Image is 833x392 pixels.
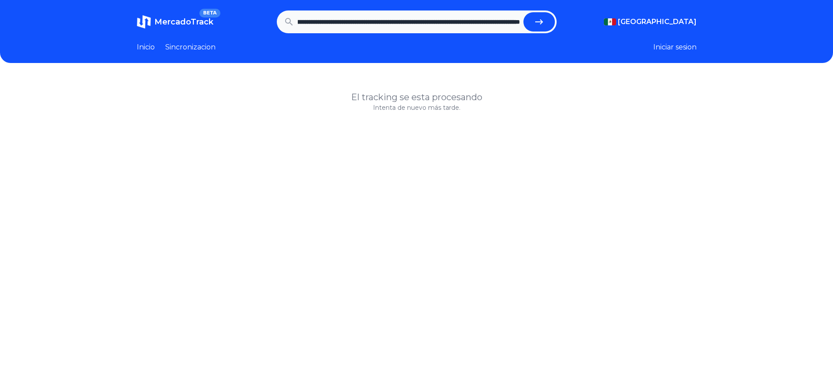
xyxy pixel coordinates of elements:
a: Inicio [137,42,155,52]
a: MercadoTrackBETA [137,15,213,29]
span: MercadoTrack [154,17,213,27]
img: Mexico [604,18,616,25]
button: Iniciar sesion [653,42,697,52]
span: [GEOGRAPHIC_DATA] [618,17,697,27]
img: MercadoTrack [137,15,151,29]
a: Sincronizacion [165,42,216,52]
span: BETA [199,9,220,17]
button: [GEOGRAPHIC_DATA] [604,17,697,27]
p: Intenta de nuevo más tarde. [137,103,697,112]
h1: El tracking se esta procesando [137,91,697,103]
